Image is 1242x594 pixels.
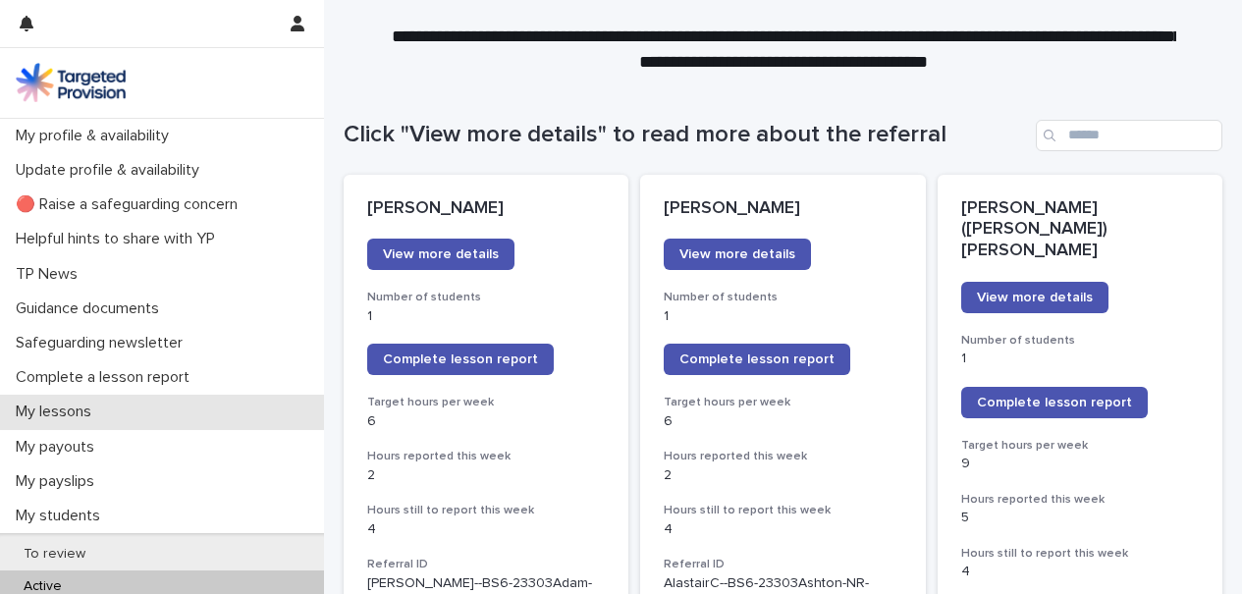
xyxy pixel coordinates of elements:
[8,265,93,284] p: TP News
[961,456,1199,472] p: 9
[961,510,1199,526] p: 5
[961,387,1148,418] a: Complete lesson report
[8,546,101,563] p: To review
[664,449,901,464] h3: Hours reported this week
[1036,120,1222,151] input: Search
[664,344,850,375] a: Complete lesson report
[679,247,795,261] span: View more details
[8,438,110,457] p: My payouts
[664,413,901,430] p: 6
[664,308,901,325] p: 1
[961,351,1199,367] p: 1
[977,396,1132,409] span: Complete lesson report
[367,198,605,220] p: [PERSON_NAME]
[8,127,185,145] p: My profile & availability
[367,413,605,430] p: 6
[664,467,901,484] p: 2
[961,546,1199,562] h3: Hours still to report this week
[664,521,901,538] p: 4
[679,352,835,366] span: Complete lesson report
[961,333,1199,349] h3: Number of students
[367,395,605,410] h3: Target hours per week
[367,521,605,538] p: 4
[8,472,110,491] p: My payslips
[961,198,1199,262] p: [PERSON_NAME] ([PERSON_NAME]) [PERSON_NAME]
[367,557,605,572] h3: Referral ID
[367,449,605,464] h3: Hours reported this week
[664,239,811,270] a: View more details
[383,352,538,366] span: Complete lesson report
[8,195,253,214] p: 🔴 Raise a safeguarding concern
[367,503,605,518] h3: Hours still to report this week
[664,557,901,572] h3: Referral ID
[664,395,901,410] h3: Target hours per week
[367,308,605,325] p: 1
[16,63,126,102] img: M5nRWzHhSzIhMunXDL62
[961,282,1108,313] a: View more details
[367,239,514,270] a: View more details
[367,344,554,375] a: Complete lesson report
[367,290,605,305] h3: Number of students
[344,121,1028,149] h1: Click "View more details" to read more about the referral
[8,161,215,180] p: Update profile & availability
[8,299,175,318] p: Guidance documents
[8,507,116,525] p: My students
[961,564,1199,580] p: 4
[664,198,901,220] p: [PERSON_NAME]
[8,368,205,387] p: Complete a lesson report
[8,230,231,248] p: Helpful hints to share with YP
[8,403,107,421] p: My lessons
[383,247,499,261] span: View more details
[961,438,1199,454] h3: Target hours per week
[8,334,198,352] p: Safeguarding newsletter
[664,290,901,305] h3: Number of students
[961,492,1199,508] h3: Hours reported this week
[367,467,605,484] p: 2
[977,291,1093,304] span: View more details
[664,503,901,518] h3: Hours still to report this week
